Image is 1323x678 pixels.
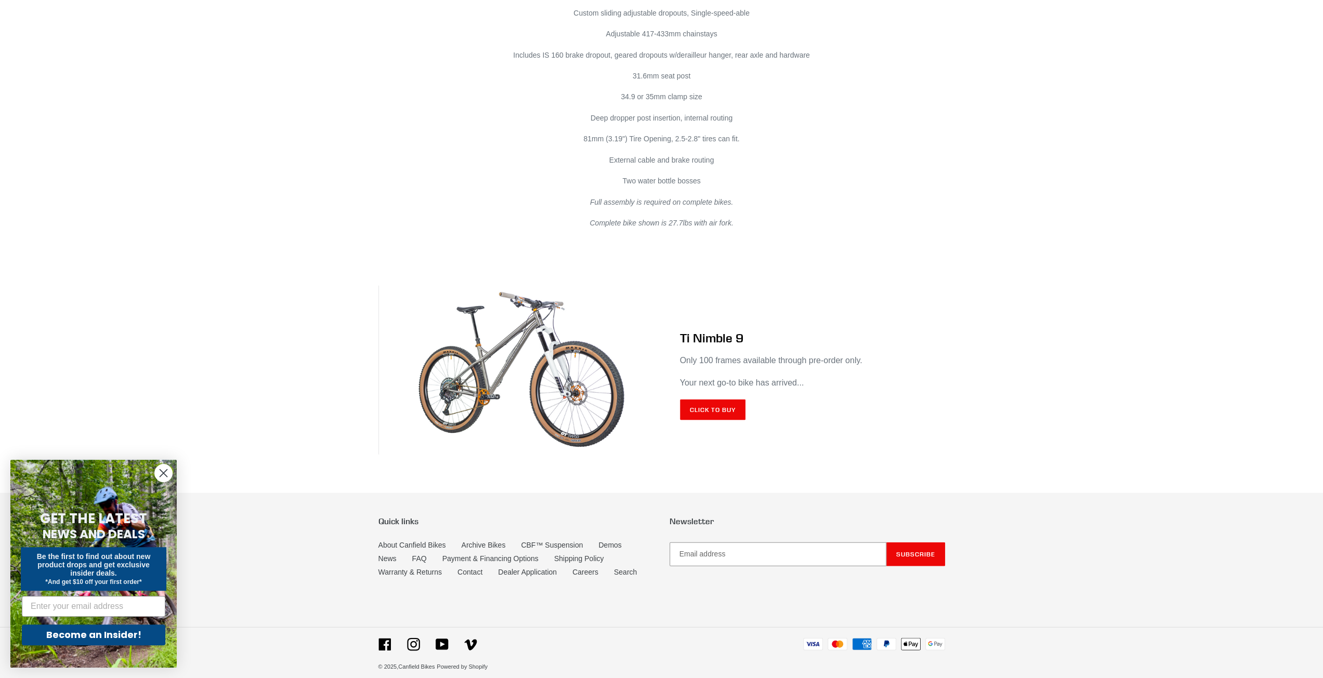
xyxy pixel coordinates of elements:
span: GET THE LATEST [40,509,147,528]
h2: Ti Nimble 9 [680,330,945,345]
a: Search [614,567,637,576]
p: 34.9 or 35mm clamp size [475,91,848,102]
small: © 2025, [378,663,435,669]
button: Close dialog [154,464,173,482]
em: Complete bike shown is 27.7lbs with air fork. [590,218,733,227]
span: *And get $10 off your first order* [45,578,141,586]
p: External cable and brake routing [475,154,848,165]
button: Subscribe [886,542,945,566]
button: Become an Insider! [22,624,165,645]
p: Only 100 frames available through pre-order only. [680,354,945,366]
p: Quick links [378,516,654,526]
p: Includes IS 160 brake dropout, geared dropouts w/derailleur hanger, rear axle and hardware [475,49,848,60]
a: Canfield Bikes [398,663,435,669]
p: 31.6mm seat post [475,70,848,81]
p: Newsletter [670,516,945,526]
a: CBF™ Suspension [521,540,583,549]
p: Custom sliding adjustable dropouts, Single-speed-able [475,7,848,18]
a: Demos [598,540,621,549]
a: Click to Buy: TI NIMBLE 9 [680,399,746,420]
p: Deep dropper post insertion, internal routing [475,112,848,123]
a: Powered by Shopify [437,663,488,669]
a: Careers [572,567,598,576]
a: News [378,554,397,562]
a: Dealer Application [498,567,557,576]
p: Your next go-to bike has arrived... [680,376,945,389]
a: Archive Bikes [461,540,505,549]
a: Shipping Policy [554,554,604,562]
p: Adjustable 417-433mm chainstays [475,28,848,39]
input: Email address [670,542,886,566]
p: Two water bottle bosses [475,175,848,186]
em: Full assembly is required on complete bikes. [590,197,733,206]
a: Warranty & Returns [378,567,442,576]
input: Enter your email address [22,596,165,617]
p: 81mm (3.19") Tire Opening, 2.5-2.8" tires can fit. [475,133,848,144]
a: About Canfield Bikes [378,540,446,549]
a: Payment & Financing Options [442,554,539,562]
span: Subscribe [896,550,935,557]
span: Be the first to find out about new product drops and get exclusive insider deals. [37,552,151,577]
a: FAQ [412,554,427,562]
span: NEWS AND DEALS [43,526,145,542]
a: Contact [457,567,482,576]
